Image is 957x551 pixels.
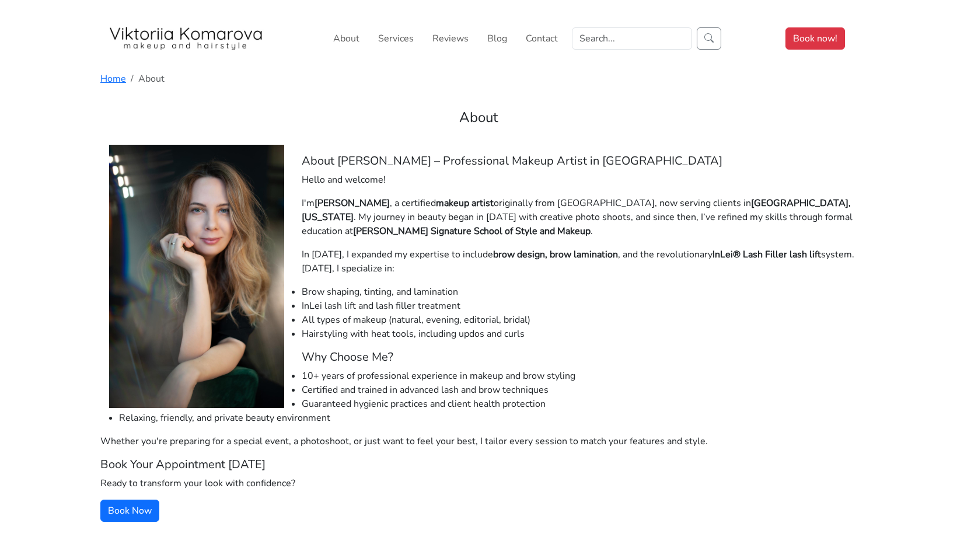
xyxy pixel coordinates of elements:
a: Reviews [428,27,473,50]
strong: [PERSON_NAME] [315,197,390,210]
li: Certified and trained in advanced lash and brow techniques [119,383,857,397]
h2: Why Choose Me? [100,350,857,364]
li: InLei lash lift and lash filler treatment [119,299,857,313]
li: About [126,72,165,86]
a: Contact [521,27,563,50]
a: Book Now [100,500,159,522]
li: Relaxing, friendly, and private beauty environment [119,411,857,425]
strong: [GEOGRAPHIC_DATA], [US_STATE] [302,197,851,224]
strong: brow design, brow lamination [493,248,618,261]
li: All types of makeup (natural, evening, editorial, bridal) [119,313,857,327]
h2: Book Your Appointment [DATE] [100,458,857,472]
strong: makeup artist [436,197,494,210]
input: Search [572,27,692,50]
a: About [329,27,364,50]
img: San Diego Makeup Artist Viktoriia Komarova [107,27,265,50]
h1: About [100,109,857,126]
p: I'm , a certified originally from [GEOGRAPHIC_DATA], now serving clients in . My journey in beaut... [100,196,857,238]
a: Book now! [785,27,845,50]
p: In [DATE], I expanded my expertise to include , and the revolutionary system. [DATE], I specializ... [100,247,857,275]
p: Ready to transform your look with confidence? [100,476,857,490]
a: Blog [483,27,512,50]
nav: breadcrumb [100,72,857,86]
li: Brow shaping, tinting, and lamination [119,285,857,299]
img: Viktoriia Komarova – Professional Makeup Artist in San Diego [109,145,284,408]
p: Whether you're preparing for a special event, a photoshoot, or just want to feel your best, I tai... [100,434,857,448]
a: Home [100,72,126,85]
li: Guaranteed hygienic practices and client health protection [119,397,857,411]
h1: About [PERSON_NAME] – Professional Makeup Artist in [GEOGRAPHIC_DATA] [100,154,857,168]
strong: InLei® Lash Filler lash lift [712,248,821,261]
li: Hairstyling with heat tools, including updos and curls [119,327,857,341]
a: Services [373,27,418,50]
strong: [PERSON_NAME] Signature School of Style and Makeup [353,225,591,238]
li: 10+ years of professional experience in makeup and brow styling [119,369,857,383]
